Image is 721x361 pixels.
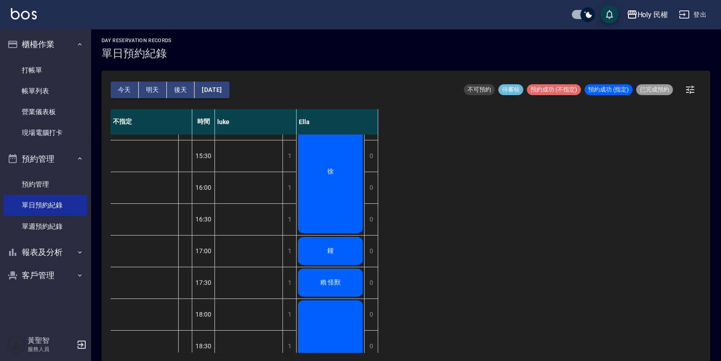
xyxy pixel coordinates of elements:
[4,195,87,216] a: 單日預約紀錄
[192,235,215,267] div: 17:00
[585,86,633,94] span: 預約成功 (指定)
[527,86,581,94] span: 預約成功 (不指定)
[283,236,296,267] div: 1
[192,298,215,330] div: 18:00
[600,5,619,24] button: save
[283,299,296,330] div: 1
[139,82,167,98] button: 明天
[4,147,87,171] button: 預約管理
[4,122,87,143] a: 現場電腦打卡
[4,241,87,264] button: 報表及分析
[192,172,215,203] div: 16:00
[7,336,25,354] img: Person
[192,267,215,298] div: 17:30
[215,109,297,135] div: luke
[326,247,336,255] span: 鐘
[638,9,668,20] div: Holy 民權
[28,336,74,345] h5: 黃聖智
[283,267,296,298] div: 1
[192,109,215,135] div: 時間
[4,264,87,287] button: 客戶管理
[4,174,87,195] a: 預約管理
[4,60,87,81] a: 打帳單
[28,345,74,353] p: 服務人員
[636,86,673,94] span: 已完成預約
[364,172,378,203] div: 0
[4,101,87,122] a: 營業儀表板
[4,81,87,101] a: 帳單列表
[192,140,215,172] div: 15:30
[318,279,342,287] span: 賴 怪獸
[364,204,378,235] div: 0
[4,216,87,237] a: 單週預約紀錄
[675,6,710,23] button: 登出
[195,82,229,98] button: [DATE]
[283,172,296,203] div: 1
[623,5,672,24] button: Holy 民權
[364,267,378,298] div: 0
[326,168,336,176] span: 徐
[297,109,378,135] div: Ella
[111,82,139,98] button: 今天
[364,236,378,267] div: 0
[102,38,172,43] h2: day Reservation records
[498,86,523,94] span: 待審核
[283,204,296,235] div: 1
[167,82,195,98] button: 後天
[364,140,378,172] div: 0
[192,203,215,235] div: 16:30
[11,8,37,19] img: Logo
[364,299,378,330] div: 0
[464,86,495,94] span: 不可預約
[111,109,192,135] div: 不指定
[4,33,87,56] button: 櫃檯作業
[102,47,172,60] h3: 單日預約紀錄
[283,140,296,172] div: 1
